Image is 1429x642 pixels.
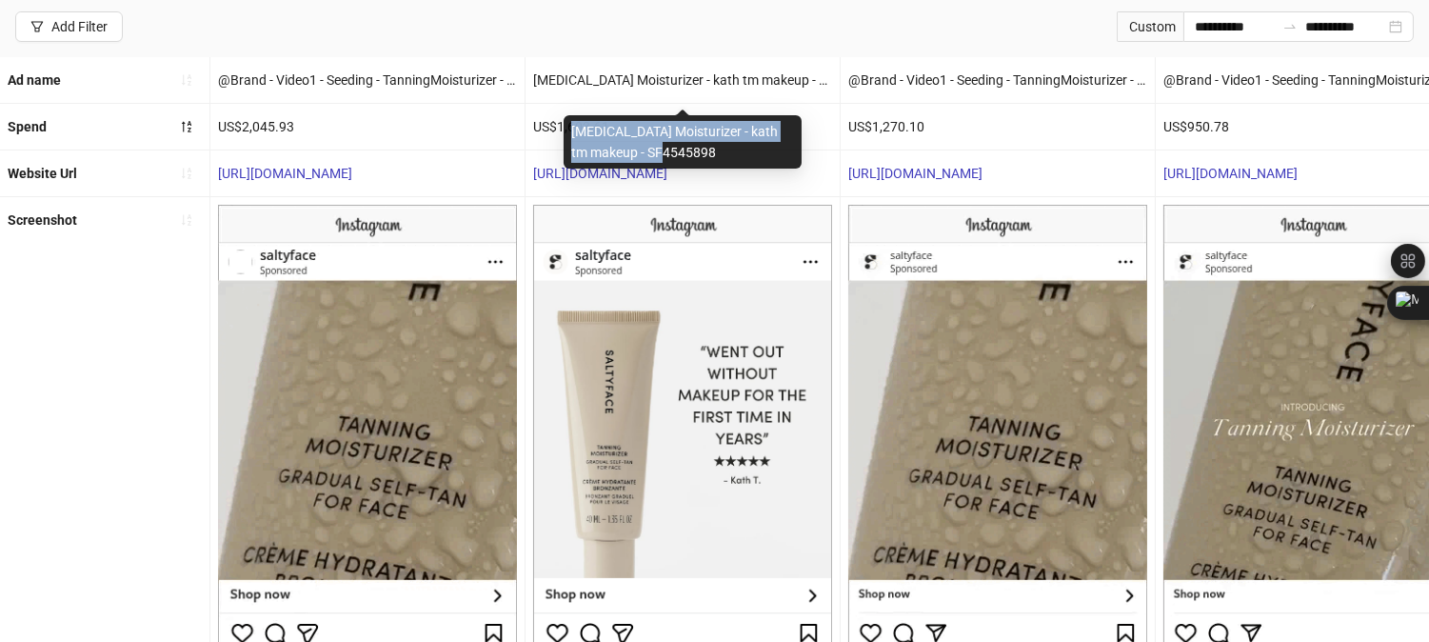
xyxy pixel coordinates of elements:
b: Website Url [8,166,77,181]
a: [URL][DOMAIN_NAME] [848,166,982,181]
b: Spend [8,119,47,134]
a: [URL][DOMAIN_NAME] [533,166,667,181]
a: [URL][DOMAIN_NAME] [1163,166,1298,181]
div: US$1,603.61 [526,104,840,150]
span: to [1282,19,1298,34]
b: Screenshot [8,212,77,228]
div: US$1,270.10 [841,104,1155,150]
div: US$2,045.93 [210,104,525,150]
div: @Brand - Video1 - Seeding - TanningMoisturizer - PDP - SF2445757 - [DATE] - Copy [841,57,1155,103]
a: [URL][DOMAIN_NAME] [218,166,352,181]
div: @Brand - Video1 - Seeding - TanningMoisturizer - PDP - SF2445757 - [DATE] - Copy [210,57,525,103]
div: [MEDICAL_DATA] Moisturizer - kath tm makeup - SF4545898 [526,57,840,103]
button: Add Filter [15,11,123,42]
span: sort-ascending [180,73,193,87]
span: filter [30,20,44,33]
div: Add Filter [51,19,108,34]
b: Ad name [8,72,61,88]
span: sort-ascending [180,213,193,227]
span: sort-descending [180,120,193,133]
span: swap-right [1282,19,1298,34]
div: [MEDICAL_DATA] Moisturizer - kath tm makeup - SF4545898 [564,115,802,169]
span: sort-ascending [180,167,193,180]
div: Custom [1117,11,1183,42]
